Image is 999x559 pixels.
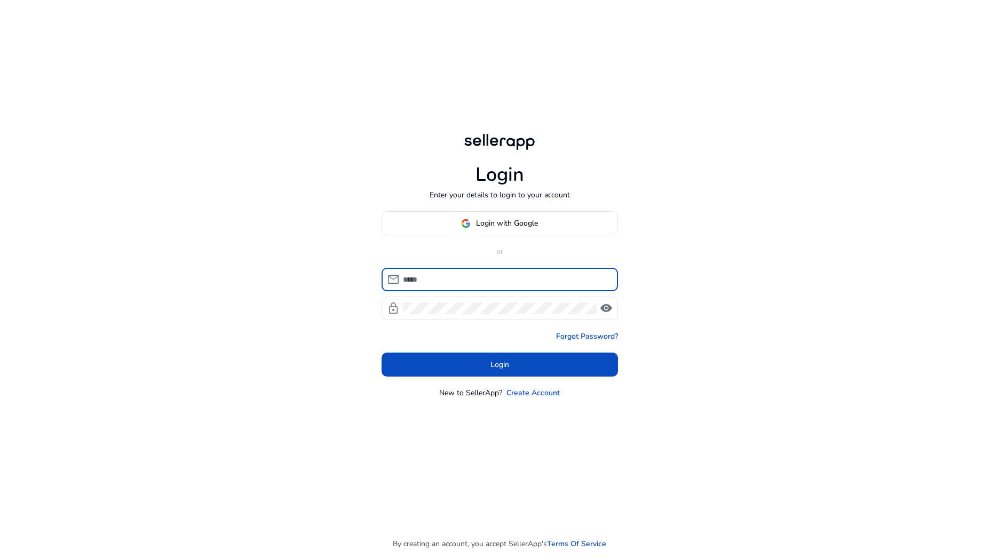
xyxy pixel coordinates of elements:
span: mail [387,273,400,286]
button: Login with Google [382,211,618,235]
p: New to SellerApp? [439,387,502,398]
a: Create Account [506,387,560,398]
p: or [382,246,618,257]
span: Login [490,359,509,370]
span: Login with Google [476,218,538,229]
a: Forgot Password? [556,331,618,342]
span: visibility [600,302,613,315]
button: Login [382,353,618,377]
h1: Login [475,163,524,186]
p: Enter your details to login to your account [430,189,570,201]
img: google-logo.svg [461,219,471,228]
a: Terms Of Service [547,538,606,549]
span: lock [387,302,400,315]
